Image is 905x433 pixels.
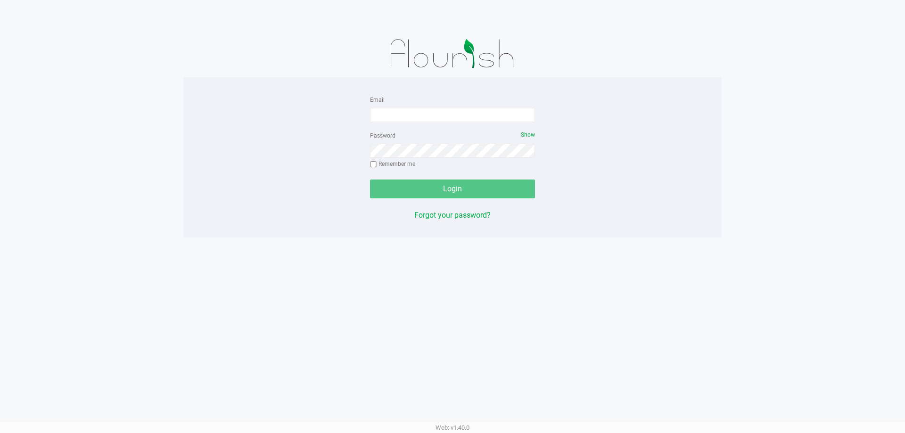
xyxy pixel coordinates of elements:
label: Email [370,96,385,104]
label: Password [370,131,395,140]
span: Web: v1.40.0 [436,424,469,431]
label: Remember me [370,160,415,168]
input: Remember me [370,161,377,168]
button: Forgot your password? [414,210,491,221]
span: Show [521,131,535,138]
